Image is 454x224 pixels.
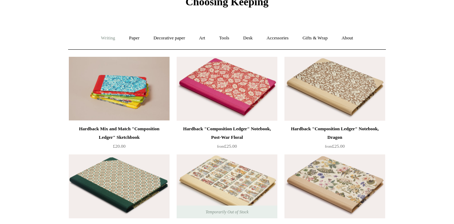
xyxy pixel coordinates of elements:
a: Decorative paper [147,29,192,48]
img: Hardback Mix and Match "Composition Ledger" Sketchbook [69,57,170,121]
img: Hardback "Composition Ledger" Notebook, English Garden [284,154,385,218]
a: Hardback Mix and Match "Composition Ledger" Sketchbook Hardback Mix and Match "Composition Ledger... [69,57,170,121]
a: Gifts & Wrap [296,29,334,48]
img: Hardback "Composition Ledger" Notebook, Tarot [177,154,277,218]
img: Hardback "Composition Ledger" Notebook, Dragon [284,57,385,121]
span: from [325,144,332,148]
a: Tools [213,29,236,48]
img: Hardback "Composition Ledger" Notebook, Post-War Floral [177,57,277,121]
a: Hardback "Composition Ledger" Notebook, Tarot Hardback "Composition Ledger" Notebook, Tarot Tempo... [177,154,277,218]
a: Accessories [260,29,295,48]
span: from [217,144,224,148]
a: Desk [237,29,259,48]
a: Hardback "Composition Ledger" Notebook, Dragon Hardback "Composition Ledger" Notebook, Dragon [284,57,385,121]
a: Hardback "Composition Ledger" Notebook, Post-War Floral from£25.00 [177,125,277,154]
img: Hardback "Composition Ledger" Notebook, Floral Tile [69,154,170,218]
a: Hardback "Composition Ledger" Notebook, Floral Tile Hardback "Composition Ledger" Notebook, Flora... [69,154,170,218]
a: About [335,29,360,48]
span: £25.00 [325,143,345,149]
span: £20.00 [113,143,126,149]
a: Writing [95,29,122,48]
a: Hardback "Composition Ledger" Notebook, Post-War Floral Hardback "Composition Ledger" Notebook, P... [177,57,277,121]
a: Paper [123,29,146,48]
span: £25.00 [217,143,237,149]
a: Hardback "Composition Ledger" Notebook, Dragon from£25.00 [284,125,385,154]
a: Hardback Mix and Match "Composition Ledger" Sketchbook £20.00 [69,125,170,154]
a: Hardback "Composition Ledger" Notebook, English Garden Hardback "Composition Ledger" Notebook, En... [284,154,385,218]
a: Art [193,29,211,48]
div: Hardback "Composition Ledger" Notebook, Post-War Floral [178,125,276,142]
span: Temporarily Out of Stock [198,206,255,218]
div: Hardback Mix and Match "Composition Ledger" Sketchbook [71,125,168,142]
a: Choosing Keeping [186,1,268,6]
div: Hardback "Composition Ledger" Notebook, Dragon [286,125,383,142]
